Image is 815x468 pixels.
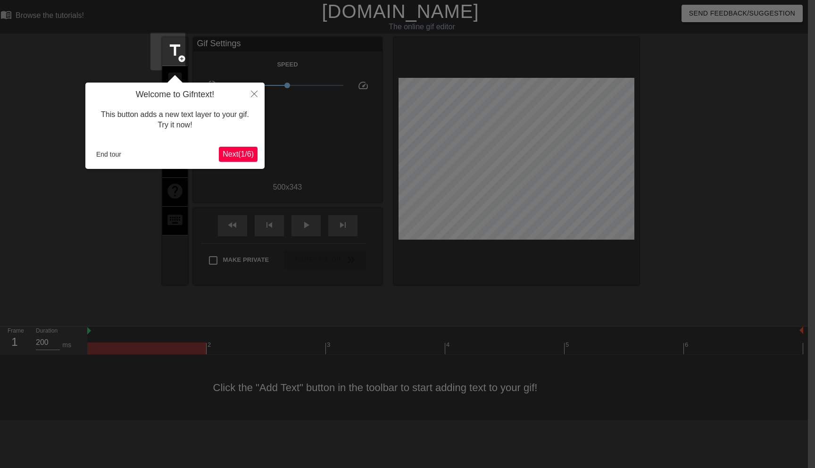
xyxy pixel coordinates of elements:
button: Close [244,83,265,104]
button: Next [219,147,258,162]
button: End tour [92,147,125,161]
span: Next ( 1 / 6 ) [223,150,254,158]
h4: Welcome to Gifntext! [92,90,258,100]
div: This button adds a new text layer to your gif. Try it now! [92,100,258,140]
